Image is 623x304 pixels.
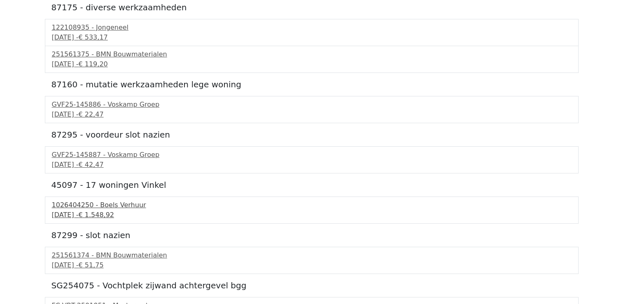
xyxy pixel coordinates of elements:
div: [DATE] - [52,110,572,119]
div: [DATE] - [52,33,572,42]
div: 122108935 - Jongeneel [52,23,572,33]
div: GVF25-145887 - Voskamp Groep [52,150,572,160]
a: 122108935 - Jongeneel[DATE] -€ 533,17 [52,23,572,42]
span: € 42,47 [78,161,103,168]
span: € 22,47 [78,110,103,118]
span: € 119,20 [78,60,107,68]
div: [DATE] - [52,59,572,69]
h5: 87160 - mutatie werkzaamheden lege woning [51,80,572,89]
div: [DATE] - [52,210,572,220]
h5: SG254075 - Vochtplek zijwand achtergevel bgg [51,281,572,290]
h5: 87175 - diverse werkzaamheden [51,2,572,12]
a: 251561374 - BMN Bouwmaterialen[DATE] -€ 51,75 [52,250,572,270]
span: € 1.548,92 [78,211,114,219]
h5: 87295 - voordeur slot nazien [51,130,572,140]
div: 1026404250 - Boels Verhuur [52,200,572,210]
div: GVF25-145886 - Voskamp Groep [52,100,572,110]
h5: 87299 - slot nazien [51,230,572,240]
a: 1026404250 - Boels Verhuur[DATE] -€ 1.548,92 [52,200,572,220]
a: GVF25-145886 - Voskamp Groep[DATE] -€ 22,47 [52,100,572,119]
div: 251561375 - BMN Bouwmaterialen [52,49,572,59]
a: 251561375 - BMN Bouwmaterialen[DATE] -€ 119,20 [52,49,572,69]
div: [DATE] - [52,260,572,270]
h5: 45097 - 17 woningen Vinkel [51,180,572,190]
span: € 533,17 [78,33,107,41]
span: € 51,75 [78,261,103,269]
div: 251561374 - BMN Bouwmaterialen [52,250,572,260]
a: GVF25-145887 - Voskamp Groep[DATE] -€ 42,47 [52,150,572,170]
div: [DATE] - [52,160,572,170]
